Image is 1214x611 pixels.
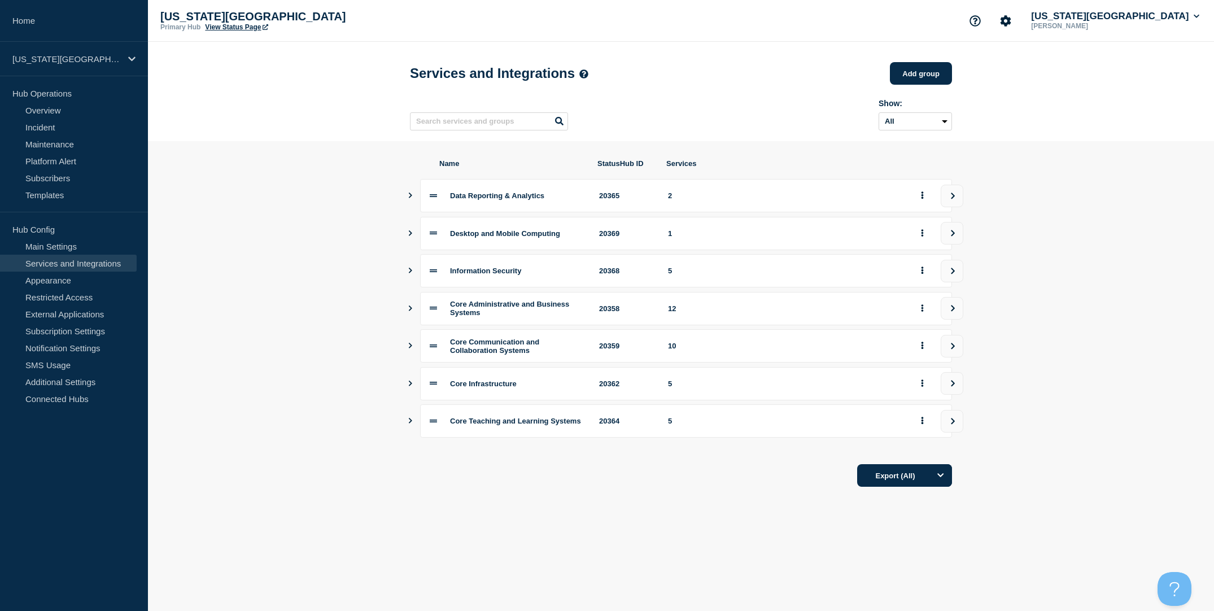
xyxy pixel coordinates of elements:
[941,297,963,320] button: view group
[879,112,952,130] select: Archived
[410,112,568,130] input: Search services and groups
[439,159,584,168] span: Name
[599,342,654,350] div: 20359
[408,179,413,212] button: Show services
[408,217,413,250] button: Show services
[450,267,521,275] span: Information Security
[941,335,963,357] button: view group
[408,254,413,287] button: Show services
[408,367,413,400] button: Show services
[450,229,560,238] span: Desktop and Mobile Computing
[915,375,929,392] button: group actions
[963,9,987,33] button: Support
[410,66,588,81] h1: Services and Integrations
[929,464,952,487] button: Options
[890,62,952,85] button: Add group
[915,300,929,317] button: group actions
[668,191,902,200] div: 2
[450,379,517,388] span: Core Infrastructure
[915,337,929,355] button: group actions
[1029,22,1146,30] p: [PERSON_NAME]
[599,379,654,388] div: 20362
[915,412,929,430] button: group actions
[668,417,902,425] div: 5
[599,417,654,425] div: 20364
[941,260,963,282] button: view group
[599,229,654,238] div: 20369
[941,185,963,207] button: view group
[160,23,200,31] p: Primary Hub
[941,372,963,395] button: view group
[408,404,413,438] button: Show services
[879,99,952,108] div: Show:
[668,379,902,388] div: 5
[450,191,544,200] span: Data Reporting & Analytics
[941,410,963,433] button: view group
[666,159,902,168] span: Services
[408,329,413,363] button: Show services
[668,267,902,275] div: 5
[450,338,539,355] span: Core Communication and Collaboration Systems
[599,191,654,200] div: 20365
[160,10,386,23] p: [US_STATE][GEOGRAPHIC_DATA]
[12,54,121,64] p: [US_STATE][GEOGRAPHIC_DATA]
[450,417,581,425] span: Core Teaching and Learning Systems
[1029,11,1202,22] button: [US_STATE][GEOGRAPHIC_DATA]
[915,225,929,242] button: group actions
[915,262,929,280] button: group actions
[915,187,929,204] button: group actions
[599,267,654,275] div: 20368
[668,229,902,238] div: 1
[599,304,654,313] div: 20358
[668,342,902,350] div: 10
[941,222,963,245] button: view group
[668,304,902,313] div: 12
[1158,572,1191,606] iframe: Help Scout Beacon - Open
[205,23,268,31] a: View Status Page
[857,464,952,487] button: Export (All)
[450,300,569,317] span: Core Administrative and Business Systems
[408,292,413,325] button: Show services
[994,9,1018,33] button: Account settings
[597,159,653,168] span: StatusHub ID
